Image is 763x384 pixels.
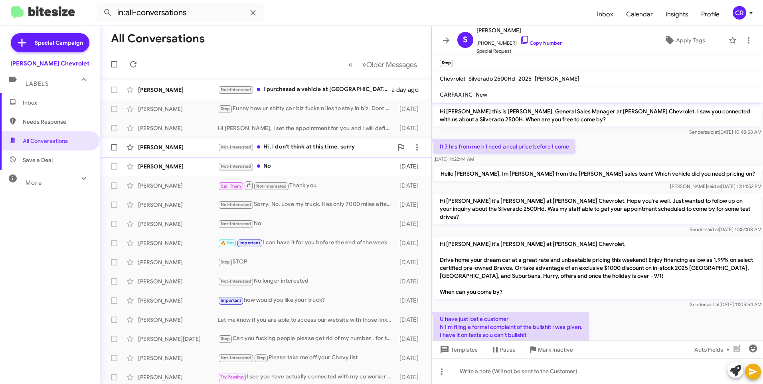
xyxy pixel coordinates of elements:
[10,59,89,67] div: [PERSON_NAME] Chevrolet
[221,298,241,303] span: Important
[438,342,478,357] span: Templates
[688,342,739,357] button: Auto Fields
[256,184,287,189] span: Not-Interested
[396,124,425,132] div: [DATE]
[138,297,218,305] div: [PERSON_NAME]
[689,129,761,135] span: Sender [DATE] 10:48:58 AM
[396,220,425,228] div: [DATE]
[391,86,425,94] div: a day ago
[705,226,719,232] span: said at
[138,316,218,324] div: [PERSON_NAME]
[138,239,218,247] div: [PERSON_NAME]
[670,183,761,189] span: [PERSON_NAME] [DATE] 12:14:52 PM
[344,56,358,73] button: Previous
[396,182,425,190] div: [DATE]
[26,80,49,87] span: Labels
[138,143,218,151] div: [PERSON_NAME]
[518,75,532,82] span: 2025
[221,279,251,284] span: Not-Interested
[476,26,562,35] span: [PERSON_NAME]
[396,316,425,324] div: [DATE]
[396,277,425,285] div: [DATE]
[476,47,562,55] span: Special Request
[138,86,218,94] div: [PERSON_NAME]
[218,124,396,132] div: Hi [PERSON_NAME], I set the appointment for you and I will definitely see you [DATE]. Our address...
[23,99,91,107] span: Inbox
[23,118,91,126] span: Needs Response
[138,105,218,113] div: [PERSON_NAME]
[138,220,218,228] div: [PERSON_NAME]
[23,137,68,145] span: All Conversations
[396,239,425,247] div: [DATE]
[218,104,396,113] div: Funny how ur shitty car biz fucks n lies to stay in biz. Dont worry the internet does wonders on ...
[396,162,425,170] div: [DATE]
[218,219,396,228] div: No
[366,60,417,69] span: Older Messages
[221,202,251,207] span: Not-Interested
[433,194,761,224] p: Hi [PERSON_NAME] it's [PERSON_NAME] at [PERSON_NAME] Chevrolet. Hope you're well. Just wanted to ...
[138,201,218,209] div: [PERSON_NAME]
[138,373,218,381] div: [PERSON_NAME]
[463,34,468,46] span: S
[218,372,396,382] div: I see you have actually connected with my co worker [PERSON_NAME], She will be able to help you o...
[357,56,422,73] button: Next
[138,277,218,285] div: [PERSON_NAME]
[221,240,234,245] span: 🔥 Hot
[440,75,465,82] span: Chevrolet
[221,87,251,92] span: Not-Interested
[705,129,719,135] span: said at
[396,335,425,343] div: [DATE]
[440,91,472,98] span: CARFAX INC
[218,353,396,362] div: Please take me off your Chevy list
[659,3,695,26] a: Insights
[538,342,573,357] span: Mark Inactive
[97,3,264,22] input: Search
[362,59,366,69] span: »
[221,144,251,150] span: Not-Interested
[239,240,260,245] span: Important
[26,179,42,186] span: More
[620,3,659,26] span: Calendar
[218,277,396,286] div: No longer interested
[218,143,393,152] div: Hi, I don't think at this time, sorry
[348,59,353,69] span: «
[484,342,522,357] button: Pause
[218,257,396,267] div: STOP
[440,60,453,67] small: Stop
[520,40,562,46] a: Copy Number
[221,221,251,226] span: Not-Interested
[522,342,579,357] button: Mark Inactive
[138,124,218,132] div: [PERSON_NAME]
[591,3,620,26] a: Inbox
[138,335,218,343] div: [PERSON_NAME][DATE]
[218,162,396,171] div: No
[695,3,726,26] a: Profile
[396,201,425,209] div: [DATE]
[138,162,218,170] div: [PERSON_NAME]
[476,91,487,98] span: New
[111,32,205,45] h1: All Conversations
[500,342,516,357] span: Pause
[396,105,425,113] div: [DATE]
[676,33,705,48] span: Apply Tags
[468,75,515,82] span: Silverado 2500Hd
[138,354,218,362] div: [PERSON_NAME]
[221,106,230,111] span: Stop
[35,39,83,47] span: Special Campaign
[218,296,396,305] div: how would you like your truck?
[11,33,89,52] a: Special Campaign
[644,33,725,48] button: Apply Tags
[23,156,53,164] span: Save a Deal
[690,301,761,307] span: Sender [DATE] 11:05:54 AM
[396,354,425,362] div: [DATE]
[707,183,721,189] span: said at
[396,297,425,305] div: [DATE]
[433,139,575,154] p: It 3 hrs from me n I need a real price before I come
[221,374,244,380] span: Try Pausing
[218,238,396,247] div: I can have it for you before the end of the week
[733,6,746,20] div: CR
[257,355,266,360] span: Stop
[218,334,396,343] div: Can you fucking people please get rid of my number , for the fucking 50th time my name is [PERSON...
[218,316,396,324] div: Let me know if you are able to access our website with those links, I may have to text them off m...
